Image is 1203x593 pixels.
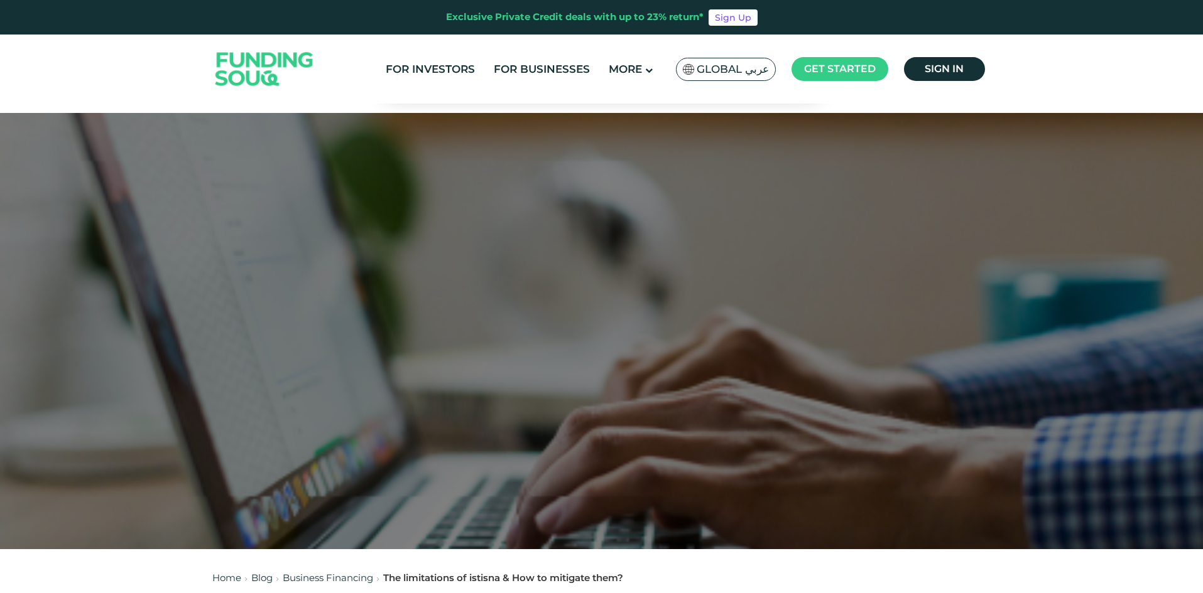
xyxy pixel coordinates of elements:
span: Sign in [925,63,964,75]
span: Global عربي [697,62,769,77]
a: Home [212,572,241,584]
img: SA Flag [683,64,694,75]
a: For Investors [383,59,478,80]
a: For Businesses [491,59,593,80]
span: Get started [804,63,876,75]
a: Sign in [904,57,985,81]
a: Sign Up [709,9,758,26]
a: Business Financing [283,572,373,584]
span: More [609,63,642,75]
a: Blog [251,572,273,584]
div: The limitations of istisna & How to mitigate them? [383,571,623,585]
div: Exclusive Private Credit deals with up to 23% return* [446,10,704,24]
img: Logo [203,38,326,101]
